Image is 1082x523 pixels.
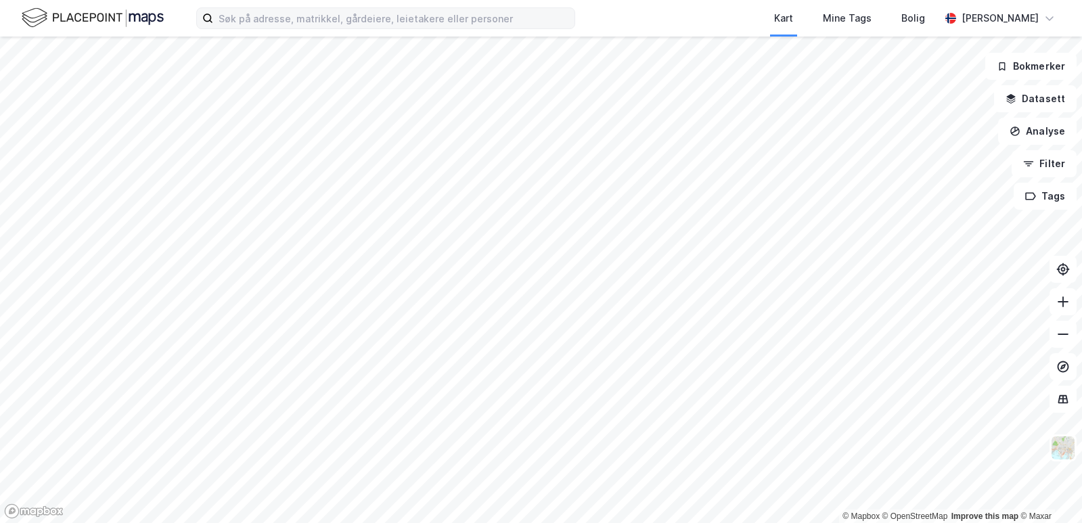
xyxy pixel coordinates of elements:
img: logo.f888ab2527a4732fd821a326f86c7f29.svg [22,6,164,30]
div: [PERSON_NAME] [962,10,1039,26]
iframe: Chat Widget [1014,458,1082,523]
div: Mine Tags [823,10,872,26]
div: Bolig [901,10,925,26]
div: Kart [774,10,793,26]
input: Søk på adresse, matrikkel, gårdeiere, leietakere eller personer [213,8,574,28]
